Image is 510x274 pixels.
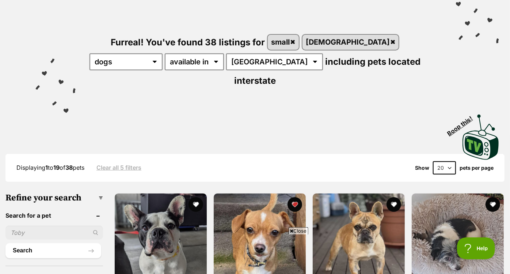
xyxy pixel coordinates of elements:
[53,164,60,171] strong: 19
[5,212,103,219] header: Search for a pet
[5,226,103,240] input: Toby
[460,165,494,171] label: pets per page
[5,243,101,258] button: Search
[302,35,399,50] a: [DEMOGRAPHIC_DATA]
[415,165,429,171] span: Show
[189,197,203,212] button: favourite
[387,197,401,212] button: favourite
[234,56,420,86] span: including pets located interstate
[288,197,302,212] button: favourite
[463,115,499,160] img: PetRescue TV logo
[16,164,84,171] span: Displaying to of pets
[268,35,299,50] a: small
[5,193,103,203] h3: Refine your search
[457,237,495,259] iframe: Help Scout Beacon - Open
[96,164,141,171] a: Clear all 5 filters
[486,197,500,212] button: favourite
[289,227,308,234] span: Close
[65,164,73,171] strong: 38
[122,237,388,270] iframe: Advertisement
[45,164,48,171] strong: 1
[463,108,499,161] a: Boop this!
[446,110,480,137] span: Boop this!
[111,37,265,47] span: Furreal! You've found 38 listings for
